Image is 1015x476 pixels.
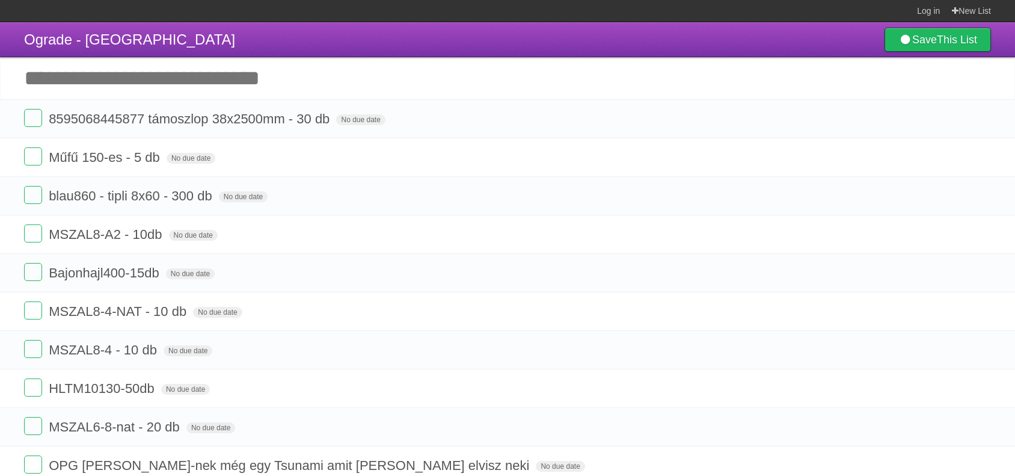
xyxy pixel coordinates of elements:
span: MSZAL8-4-NAT - 10 db [49,304,189,319]
span: No due date [193,307,242,318]
label: Done [24,301,42,320]
label: Done [24,340,42,358]
span: MSZAL8-A2 - 10db [49,227,165,242]
label: Done [24,224,42,243]
span: Ograde - [GEOGRAPHIC_DATA] [24,31,235,48]
span: Műfű 150-es - 5 db [49,150,163,165]
span: No due date [166,268,215,279]
span: HLTM10130-50db [49,381,158,396]
span: No due date [336,114,385,125]
label: Done [24,263,42,281]
label: Done [24,109,42,127]
label: Done [24,417,42,435]
span: MSZAL8-4 - 10 db [49,342,160,357]
b: This List [937,34,977,46]
label: Done [24,456,42,474]
span: No due date [164,345,212,356]
span: No due date [219,191,268,202]
label: Done [24,147,42,165]
span: blau860 - tipli 8x60 - 300 db [49,188,215,203]
span: No due date [167,153,215,164]
span: Bajonhajl400-15db [49,265,162,280]
label: Done [24,186,42,204]
span: No due date [169,230,218,241]
label: Done [24,379,42,397]
span: No due date [161,384,210,395]
span: No due date [536,461,584,472]
span: No due date [186,422,235,433]
a: SaveThis List [885,28,991,52]
span: MSZAL6-8-nat - 20 db [49,419,183,434]
span: 8595068445877 támoszlop 38x2500mm - 30 db [49,111,333,126]
span: OPG [PERSON_NAME]-nek még egy Tsunami amit [PERSON_NAME] elvisz neki [49,458,532,473]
